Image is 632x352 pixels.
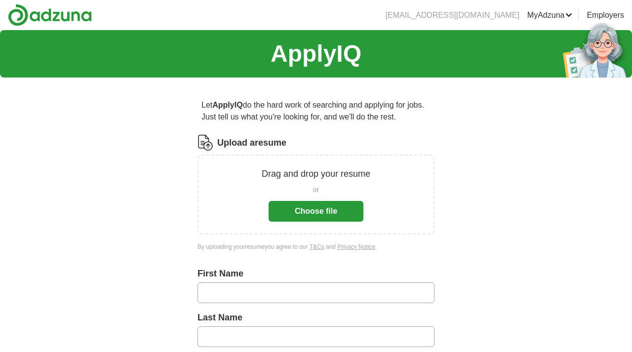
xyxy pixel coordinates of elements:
[197,135,213,151] img: CV Icon
[212,101,242,109] strong: ApplyIQ
[271,36,361,72] h1: ApplyIQ
[197,242,434,251] div: By uploading your resume you agree to our and .
[337,243,375,250] a: Privacy Notice
[197,267,434,280] label: First Name
[8,4,92,26] img: Adzuna logo
[310,243,324,250] a: T&Cs
[386,9,519,21] li: [EMAIL_ADDRESS][DOMAIN_NAME]
[217,136,286,150] label: Upload a resume
[587,9,624,21] a: Employers
[313,185,319,195] span: or
[527,9,573,21] a: MyAdzuna
[197,311,434,324] label: Last Name
[269,201,363,222] button: Choose file
[197,95,434,127] p: Let do the hard work of searching and applying for jobs. Just tell us what you're looking for, an...
[262,167,370,181] p: Drag and drop your resume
